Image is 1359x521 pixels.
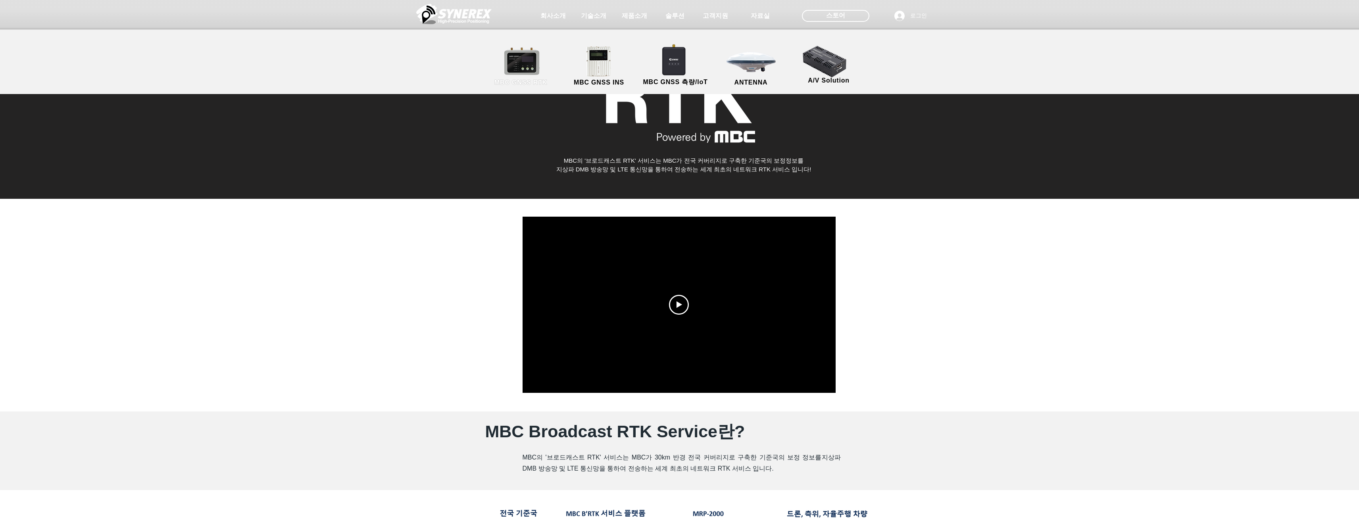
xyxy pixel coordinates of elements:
[485,422,745,441] span: MBC Broadcast RTK Service란?
[655,8,695,24] a: 솔루션
[703,12,728,20] span: 고객지원
[734,79,768,86] span: ANTENNA
[654,39,695,80] img: SynRTK__.png
[615,8,654,24] a: 제품소개
[715,46,787,87] a: ANTENNA
[802,10,869,22] div: 스토어
[416,2,492,26] img: 씨너렉스_White_simbol_대지 1.png
[826,11,845,20] span: 스토어
[533,8,573,24] a: 회사소개
[665,12,684,20] span: 솔루션
[523,454,822,461] span: MBC의 '브로드캐스트 RTK' 서비스는 MBC가 30km 반경 전국 커버리지로 구축한 기준국의 보정 정보를
[1268,487,1359,521] iframe: Wix Chat
[574,8,613,24] a: 기술소개
[556,166,811,173] span: 지상파 DMB 방송망 및 LTE 통신망을 통하여 전송하는 세계 최초의 네트워크 RTK 서비스 입니다!
[564,157,804,164] span: MBC의 '브로드캐스트 RTK' 서비스는 MBC가 전국 커버리지로 구축한 기준국의 보정정보를
[574,79,624,86] span: MBC GNSS INS
[696,8,735,24] a: 고객지원
[907,12,930,20] span: 로그인
[576,44,625,79] img: MGI2000_front-removebg-preview (1).png
[808,77,850,84] span: A/V Solution
[740,8,780,24] a: 자료실
[637,46,714,87] a: MBC GNSS 측량/IoT
[494,79,547,86] span: MBC GNSS RTK
[751,12,770,20] span: 자료실
[581,12,606,20] span: 기술소개
[669,295,689,315] button: Play video
[563,46,635,87] a: MBC GNSS INS
[622,12,647,20] span: 제품소개
[540,12,566,20] span: 회사소개
[485,46,557,87] a: MBC GNSS RTK
[643,78,707,87] span: MBC GNSS 측량/IoT
[793,44,865,85] a: A/V Solution
[889,8,932,23] button: 로그인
